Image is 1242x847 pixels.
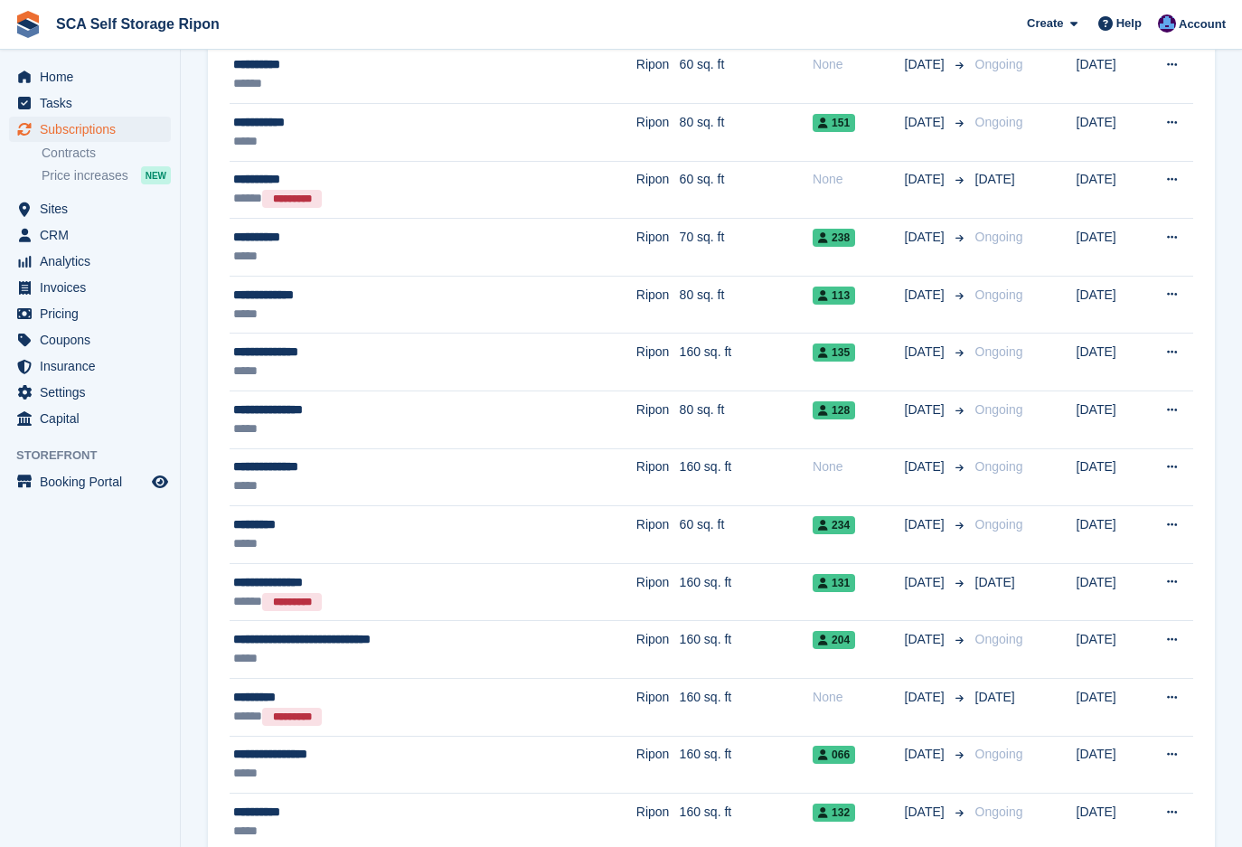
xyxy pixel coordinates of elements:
[905,745,948,764] span: [DATE]
[1027,14,1063,33] span: Create
[40,406,148,431] span: Capital
[975,632,1023,646] span: Ongoing
[636,448,680,506] td: Ripon
[636,276,680,334] td: Ripon
[975,115,1023,129] span: Ongoing
[14,11,42,38] img: stora-icon-8386f47178a22dfd0bd8f6a31ec36ba5ce8667c1dd55bd0f319d3a0aa187defe.svg
[975,57,1023,71] span: Ongoing
[975,575,1015,589] span: [DATE]
[9,406,171,431] a: menu
[680,448,813,506] td: 160 sq. ft
[1077,448,1144,506] td: [DATE]
[16,447,180,465] span: Storefront
[40,469,148,494] span: Booking Portal
[813,688,905,707] div: None
[141,166,171,184] div: NEW
[1077,104,1144,162] td: [DATE]
[680,334,813,391] td: 160 sq. ft
[9,327,171,353] a: menu
[975,747,1023,761] span: Ongoing
[1077,219,1144,277] td: [DATE]
[1077,276,1144,334] td: [DATE]
[680,506,813,564] td: 60 sq. ft
[9,380,171,405] a: menu
[42,165,171,185] a: Price increases NEW
[680,736,813,794] td: 160 sq. ft
[9,90,171,116] a: menu
[680,276,813,334] td: 80 sq. ft
[42,145,171,162] a: Contracts
[40,327,148,353] span: Coupons
[1158,14,1176,33] img: Sarah Race
[9,301,171,326] a: menu
[9,117,171,142] a: menu
[49,9,227,39] a: SCA Self Storage Ripon
[680,391,813,449] td: 80 sq. ft
[905,803,948,822] span: [DATE]
[40,275,148,300] span: Invoices
[905,55,948,74] span: [DATE]
[636,563,680,621] td: Ripon
[813,746,855,764] span: 066
[1077,334,1144,391] td: [DATE]
[636,219,680,277] td: Ripon
[813,457,905,476] div: None
[905,170,948,189] span: [DATE]
[636,104,680,162] td: Ripon
[636,679,680,737] td: Ripon
[905,688,948,707] span: [DATE]
[680,104,813,162] td: 80 sq. ft
[1077,506,1144,564] td: [DATE]
[1077,679,1144,737] td: [DATE]
[636,161,680,219] td: Ripon
[40,301,148,326] span: Pricing
[975,805,1023,819] span: Ongoing
[905,113,948,132] span: [DATE]
[813,344,855,362] span: 135
[9,222,171,248] a: menu
[905,573,948,592] span: [DATE]
[680,621,813,679] td: 160 sq. ft
[813,170,905,189] div: None
[9,469,171,494] a: menu
[1077,621,1144,679] td: [DATE]
[905,457,948,476] span: [DATE]
[813,516,855,534] span: 234
[40,353,148,379] span: Insurance
[813,804,855,822] span: 132
[905,343,948,362] span: [DATE]
[975,287,1023,302] span: Ongoing
[1116,14,1142,33] span: Help
[9,353,171,379] a: menu
[9,249,171,274] a: menu
[975,459,1023,474] span: Ongoing
[40,249,148,274] span: Analytics
[636,391,680,449] td: Ripon
[42,167,128,184] span: Price increases
[1077,161,1144,219] td: [DATE]
[636,46,680,104] td: Ripon
[40,380,148,405] span: Settings
[636,334,680,391] td: Ripon
[905,400,948,419] span: [DATE]
[905,286,948,305] span: [DATE]
[975,402,1023,417] span: Ongoing
[975,344,1023,359] span: Ongoing
[9,64,171,89] a: menu
[9,196,171,221] a: menu
[975,690,1015,704] span: [DATE]
[680,563,813,621] td: 160 sq. ft
[813,287,855,305] span: 113
[636,736,680,794] td: Ripon
[975,230,1023,244] span: Ongoing
[9,275,171,300] a: menu
[636,621,680,679] td: Ripon
[813,114,855,132] span: 151
[1077,736,1144,794] td: [DATE]
[813,229,855,247] span: 238
[813,574,855,592] span: 131
[40,64,148,89] span: Home
[1179,15,1226,33] span: Account
[149,471,171,493] a: Preview store
[40,117,148,142] span: Subscriptions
